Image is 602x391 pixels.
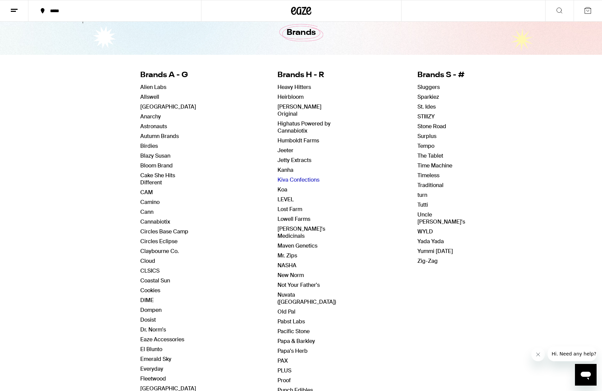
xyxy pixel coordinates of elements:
a: [PERSON_NAME] Original [278,103,321,117]
iframe: Message from company [548,346,597,361]
a: Coastal Sun [140,277,170,284]
a: Humboldt Farms [278,137,319,144]
a: Sluggers [417,84,440,91]
a: Astronauts [140,123,167,130]
a: Kiva Confections [278,176,319,183]
a: Papa & Barkley [278,338,315,345]
a: Cann [140,208,153,215]
a: Surplus [417,133,436,140]
a: Alien Labs [140,84,166,91]
a: Cake She Hits Different [140,172,175,186]
a: Mr. Zips [278,252,297,259]
a: Heirbloom [278,93,304,100]
a: Heavy Hitters [278,84,311,91]
a: Papa's Herb [278,347,308,354]
a: Emerald Sky [140,355,171,363]
a: Pacific Stone [278,328,310,335]
a: Dosist [140,316,156,323]
a: Dompen [140,306,162,314]
a: Traditional [417,182,443,189]
a: Old Pal [278,308,295,315]
a: New Norm [278,272,304,279]
a: Blazy Susan [140,152,170,159]
a: Lost Farm [278,206,302,213]
a: PLUS [278,367,291,374]
a: El Blunto [140,346,162,353]
a: Autumn Brands [140,133,179,140]
a: CLSICS [140,267,160,274]
a: PAX [278,357,288,364]
a: Stone Road [417,123,446,130]
a: Timeless [417,172,439,179]
a: [PERSON_NAME]'s Medicinals [278,225,325,239]
a: The Tablet [417,152,443,159]
a: Circles Eclipse [140,238,177,245]
a: Tutti [417,201,428,208]
a: Proof [278,377,291,384]
a: Zig-Zag [417,257,438,264]
h4: Brands H - R [278,70,336,80]
a: NASHA [278,262,296,269]
a: Sparkiez [417,93,439,100]
a: Yummi [DATE] [417,248,453,255]
a: Lowell Farms [278,215,310,223]
a: Maven Genetics [278,242,317,249]
a: Anarchy [140,113,161,120]
a: Allswell [140,93,159,100]
a: Yada Yada [417,238,444,245]
a: LEVEL [278,196,294,203]
a: Jeeter [278,147,293,154]
h1: Brands [287,27,316,39]
a: Time Machine [417,162,452,169]
a: STIIIZY [417,113,435,120]
a: Uncle [PERSON_NAME]'s [417,211,465,225]
iframe: Close message [531,348,545,361]
a: Bloom Brand [140,162,173,169]
a: Jetty Extracts [278,157,311,164]
a: Not Your Father's [278,281,320,289]
h4: Brands A - G [140,70,196,80]
a: Cannabiotix [140,218,170,225]
a: Birdies [140,142,158,149]
a: Cookies [140,287,160,294]
a: DIME [140,297,154,304]
a: Camino [140,199,160,206]
a: Dr. Norm's [140,326,166,333]
a: Fleetwood [140,375,166,382]
a: [GEOGRAPHIC_DATA] [140,103,196,110]
a: Everyday [140,365,163,372]
iframe: Button to launch messaging window [575,364,597,386]
a: CAM [140,189,153,196]
a: Kanha [278,166,293,174]
h4: Brands S - # [417,70,465,80]
a: Highatus Powered by Cannabiotix [278,120,331,134]
a: Claybourne Co. [140,248,179,255]
a: Circles Base Camp [140,228,188,235]
a: Nuvata ([GEOGRAPHIC_DATA]) [278,291,336,305]
a: Eaze Accessories [140,336,184,343]
a: Cloud [140,257,155,264]
a: Koa [278,186,287,193]
a: turn [417,191,427,199]
a: WYLD [417,228,433,235]
a: Pabst Labs [278,318,305,325]
a: St. Ides [417,103,436,110]
a: Tempo [417,142,434,149]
